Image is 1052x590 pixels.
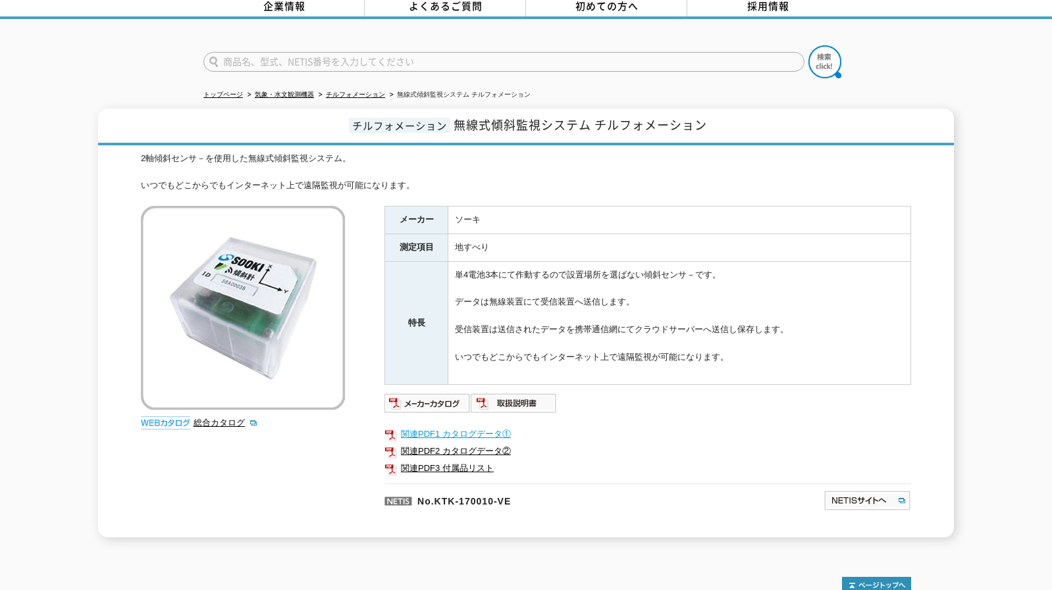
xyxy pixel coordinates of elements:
img: メーカーカタログ [384,393,471,414]
a: 総合カタログ [194,418,258,428]
a: チルフォメーション [326,91,385,98]
li: 無線式傾斜監視システム チルフォメーション [387,88,531,102]
img: 取扱説明書 [471,393,557,414]
th: 特長 [385,261,448,384]
img: 無線式傾斜監視システム チルフォメーション [141,206,345,410]
p: No.KTK-170010-VE [384,483,697,515]
a: トップページ [203,91,243,98]
div: 2軸傾斜センサ－を使用した無線式傾斜監視システム。 いつでもどこからでもインターネット上で遠隔監視が可能になります。 [141,152,911,193]
td: 地すべり [448,234,911,262]
img: btn_search.png [808,45,841,78]
img: NETISサイトへ [824,490,911,511]
th: メーカー [385,207,448,234]
input: 商品名、型式、NETIS番号を入力してください [203,52,804,72]
th: 測定項目 [385,234,448,262]
a: メーカーカタログ [384,401,471,411]
a: 関連PDF2 カタログデータ② [384,443,911,460]
span: 無線式傾斜監視システム チルフォメーション [454,116,707,134]
a: 関連PDF3 付属品リスト [384,460,911,477]
img: webカタログ [141,416,190,430]
td: ソーキ [448,207,911,234]
a: 取扱説明書 [471,401,557,411]
span: チルフォメーション [349,118,450,133]
a: 関連PDF1 カタログデータ① [384,426,911,443]
a: 気象・水文観測機器 [255,91,314,98]
td: 単4電池3本にて作動するので設置場所を選ばない傾斜センサ－です。 データは無線装置にて受信装置へ送信します。 受信装置は送信されたデータを携帯通信網にてクラウドサーバーへ送信し保存します。 いつ... [448,261,911,384]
